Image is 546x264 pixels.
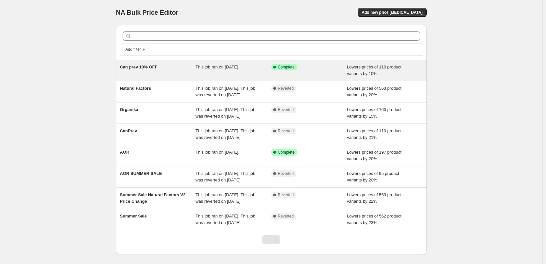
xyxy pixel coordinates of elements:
[196,128,255,140] span: This job ran on [DATE]. This job was reverted on [DATE].
[120,150,129,155] span: AOR
[347,150,401,161] span: Lowers prices of 197 product variants by 20%
[347,128,401,140] span: Lowers prices of 110 product variants by 21%
[278,214,294,219] span: Reverted
[347,107,401,119] span: Lowers prices of 160 product variants by 15%
[362,10,422,15] span: Add new price [MEDICAL_DATA]
[120,107,138,112] span: Organika
[278,150,295,155] span: Complete
[196,65,239,69] span: This job ran on [DATE].
[196,86,255,97] span: This job ran on [DATE]. This job was reverted on [DATE].
[278,65,295,70] span: Complete
[278,107,294,112] span: Reverted
[120,65,158,69] span: Can prev 10% OFF
[358,8,426,17] button: Add new price [MEDICAL_DATA]
[196,150,239,155] span: This job ran on [DATE].
[120,192,186,204] span: Summer Sale Natural Factors V2 Price Change
[123,46,149,53] button: Add filter
[196,214,255,225] span: This job ran on [DATE]. This job was reverted on [DATE].
[120,171,162,176] span: AOR SUMMER SALE
[126,47,141,52] span: Add filter
[120,128,137,133] span: CanPrev
[196,107,255,119] span: This job ran on [DATE]. This job was reverted on [DATE].
[278,192,294,198] span: Reverted
[196,192,255,204] span: This job ran on [DATE]. This job was reverted on [DATE].
[347,171,399,182] span: Lowers prices of 95 product variants by 20%
[196,171,255,182] span: This job ran on [DATE]. This job was reverted on [DATE].
[120,214,147,218] span: Summer Sale
[347,214,401,225] span: Lowers prices of 562 product variants by 23%
[116,9,179,16] span: NA Bulk Price Editor
[347,192,401,204] span: Lowers prices of 563 product variants by 22%
[278,86,294,91] span: Reverted
[278,171,294,176] span: Reverted
[347,65,401,76] span: Lowers prices of 110 product variants by 10%
[347,86,401,97] span: Lowers prices of 563 product variants by 20%
[120,86,151,91] span: Natural Factors
[278,128,294,134] span: Reverted
[262,235,280,244] nav: Pagination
